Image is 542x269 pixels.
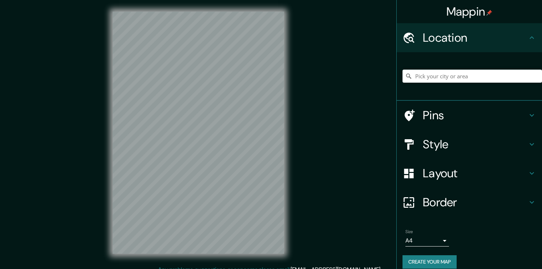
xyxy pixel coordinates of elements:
input: Pick your city or area [403,70,542,83]
h4: Style [423,137,527,152]
h4: Border [423,195,527,210]
div: Pins [397,101,542,130]
div: Location [397,23,542,52]
div: A4 [405,235,449,247]
canvas: Map [113,12,284,254]
img: pin-icon.png [486,10,492,16]
div: Layout [397,159,542,188]
h4: Mappin [446,4,493,19]
div: Style [397,130,542,159]
button: Create your map [403,255,457,269]
h4: Location [423,30,527,45]
h4: Pins [423,108,527,123]
h4: Layout [423,166,527,181]
label: Size [405,229,413,235]
div: Border [397,188,542,217]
